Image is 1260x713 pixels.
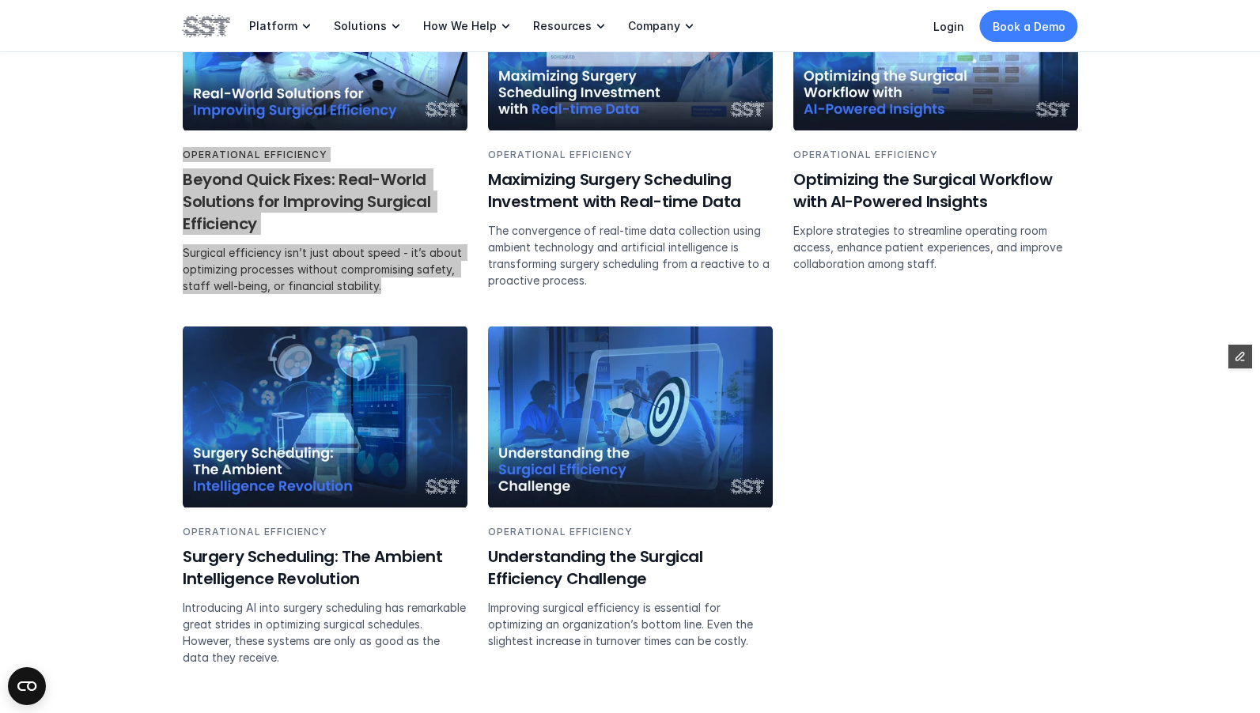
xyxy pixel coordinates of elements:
[488,168,773,213] h6: Maximizing Surgery Scheduling Investment with Real-time Data
[183,326,467,682] a: A tablet with metrics on itOPERATIONAL EFFICIENCYSurgery Scheduling: The Ambient Intelligence Rev...
[488,326,773,507] img: Bullseye and a time glass
[423,19,497,33] p: How We Help
[1228,345,1252,368] button: Edit Framer Content
[980,10,1078,42] a: Book a Demo
[183,168,467,235] h6: Beyond Quick Fixes: Real-World Solutions for Improving Surgical Efficiency
[8,667,46,705] button: Open CMP widget
[183,13,230,40] img: SST logo
[488,326,773,682] a: Bullseye and a time glassOPERATIONAL EFFICIENCYUnderstanding the Surgical Efficiency ChallengeImp...
[488,599,773,649] p: Improving surgical efficiency is essential for optimizing an organization’s bottom line. Even the...
[183,599,467,666] p: Introducing AI into surgery scheduling has remarkable great strides in optimizing surgical schedu...
[183,244,467,294] p: Surgical efficiency isn’t just about speed - it’s about optimizing processes without compromising...
[488,524,773,539] p: OPERATIONAL EFFICIENCY
[183,524,467,539] p: OPERATIONAL EFFICIENCY
[793,168,1078,213] h6: Optimizing the Surgical Workflow with AI-Powered Insights
[628,19,680,33] p: Company
[793,222,1078,272] p: Explore strategies to streamline operating room access, enhance patient experiences, and improve ...
[488,147,773,162] p: OPERATIONAL EFFICIENCY
[183,147,467,162] p: OPERATIONAL EFFICIENCY
[334,19,387,33] p: Solutions
[249,19,297,33] p: Platform
[183,326,467,507] img: A tablet with metrics on it
[183,545,467,590] h6: Surgery Scheduling: The Ambient Intelligence Revolution
[793,147,1078,162] p: OPERATIONAL EFFICIENCY
[993,18,1065,35] p: Book a Demo
[488,545,773,590] h6: Understanding the Surgical Efficiency Challenge
[933,20,964,33] a: Login
[533,19,592,33] p: Resources
[488,222,773,289] p: The convergence of real-time data collection using ambient technology and artificial intelligence...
